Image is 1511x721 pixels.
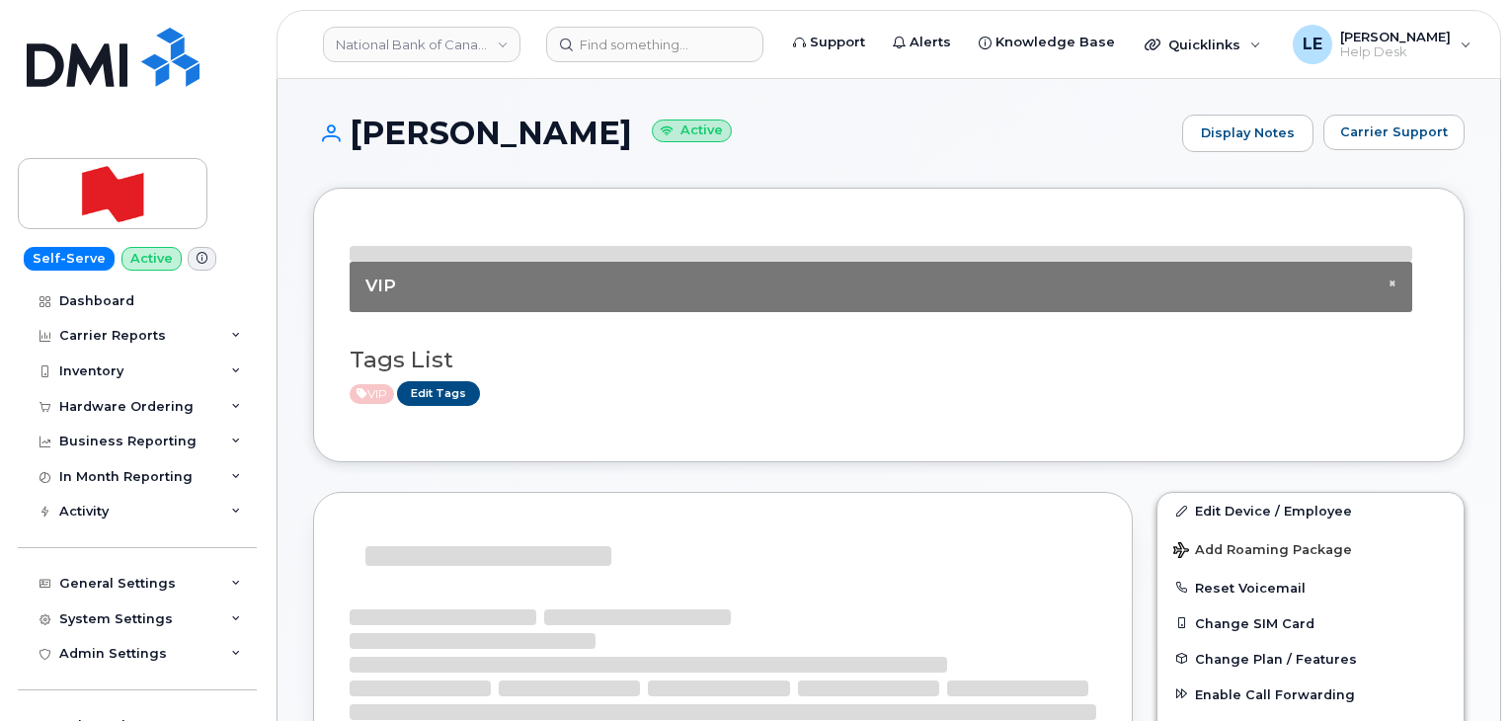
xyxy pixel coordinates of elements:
button: Add Roaming Package [1157,528,1464,569]
a: Display Notes [1182,115,1313,152]
span: Change Plan / Features [1195,651,1357,666]
a: Edit Tags [397,381,480,406]
h3: Tags List [350,348,1428,372]
span: Add Roaming Package [1173,542,1352,561]
span: Carrier Support [1340,122,1448,141]
button: Change SIM Card [1157,605,1464,641]
h1: [PERSON_NAME] [313,116,1172,150]
span: VIP [365,276,396,295]
button: Enable Call Forwarding [1157,677,1464,712]
small: Active [652,120,732,142]
button: Carrier Support [1323,115,1465,150]
span: Enable Call Forwarding [1195,686,1355,701]
span: × [1389,276,1396,290]
button: Change Plan / Features [1157,641,1464,677]
span: Active [350,384,394,404]
button: Reset Voicemail [1157,570,1464,605]
a: Edit Device / Employee [1157,493,1464,528]
button: Close [1389,278,1396,290]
